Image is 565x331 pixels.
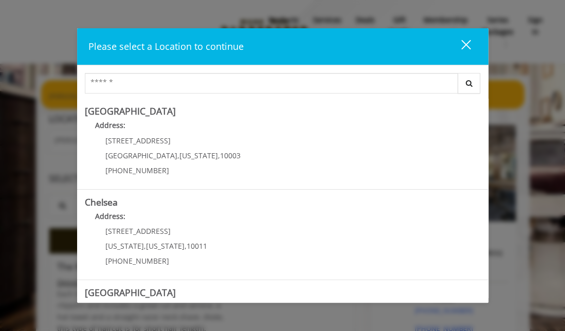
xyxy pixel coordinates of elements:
b: [GEOGRAPHIC_DATA] [85,105,176,117]
div: close dialog [449,39,470,54]
i: Search button [463,80,475,87]
span: , [218,151,220,160]
div: Center Select [85,73,481,99]
span: [PHONE_NUMBER] [105,256,169,266]
span: [US_STATE] [146,241,185,251]
span: [US_STATE] [105,241,144,251]
span: [PHONE_NUMBER] [105,165,169,175]
span: Please select a Location to continue [88,40,244,52]
span: 10003 [220,151,241,160]
span: , [177,151,179,160]
span: , [144,241,146,251]
span: 10011 [187,241,207,251]
span: [US_STATE] [179,151,218,160]
b: [GEOGRAPHIC_DATA] [85,286,176,299]
span: [GEOGRAPHIC_DATA] [105,151,177,160]
span: [STREET_ADDRESS] [105,136,171,145]
input: Search Center [85,73,458,94]
b: Address: [95,120,125,130]
span: , [185,241,187,251]
span: [STREET_ADDRESS] [105,226,171,236]
b: Address: [95,211,125,221]
b: Chelsea [85,196,118,208]
button: close dialog [442,36,477,57]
